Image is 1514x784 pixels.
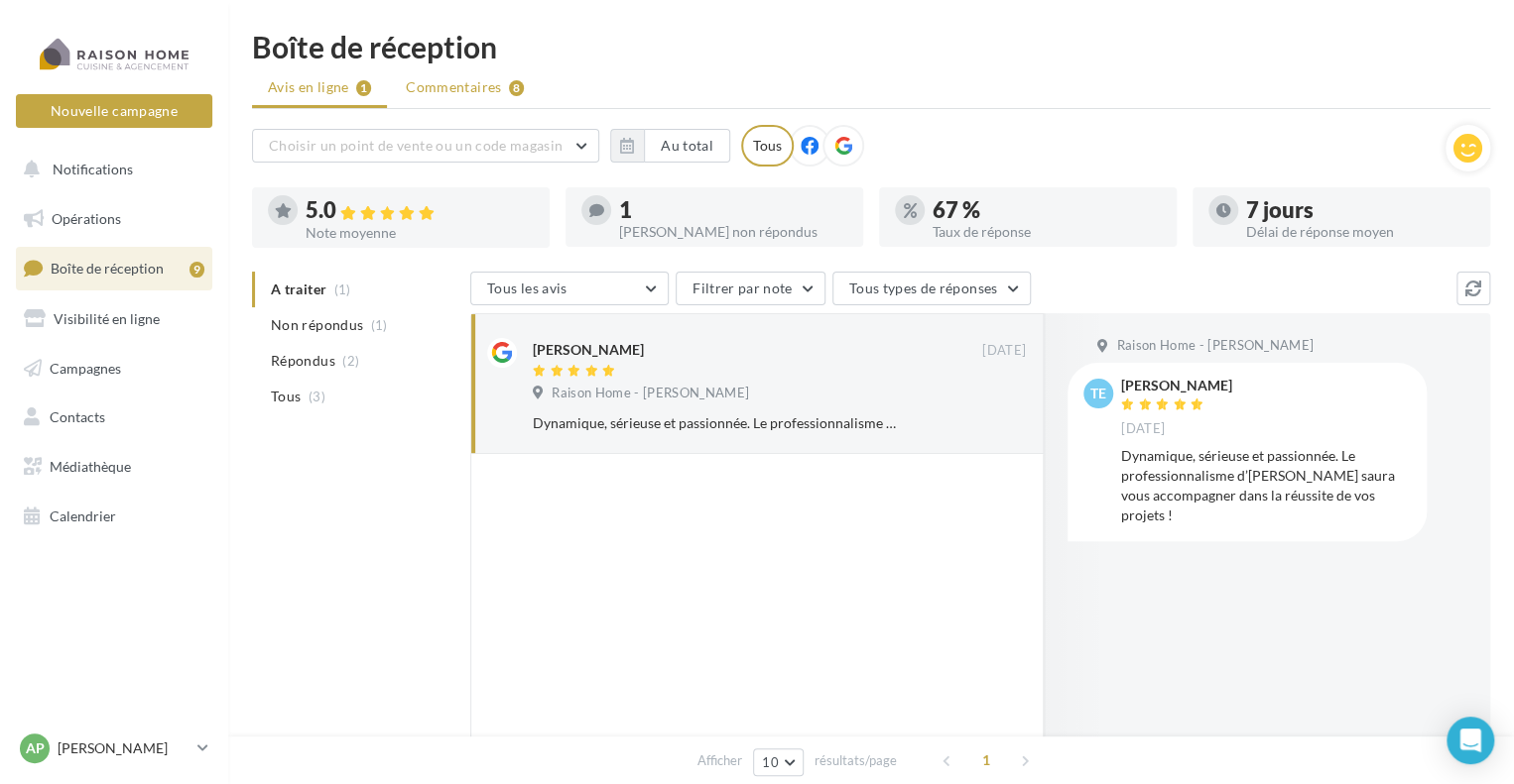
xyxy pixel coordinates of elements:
p: [PERSON_NAME] [58,738,189,758]
a: Visibilité en ligne [12,298,216,340]
a: Contacts [12,396,216,438]
span: Afficher [697,751,742,770]
span: Opérations [52,210,121,227]
div: 9 [189,262,204,278]
span: AP [26,738,45,758]
span: Visibilité en ligne [54,310,160,327]
div: Taux de réponse [933,225,1161,239]
button: 10 [753,748,804,776]
button: Filtrer par note [676,272,825,305]
span: [DATE] [982,342,1026,360]
div: Tous [741,125,794,167]
button: Notifications [12,149,208,190]
span: [DATE] [1121,420,1165,438]
button: Au total [610,129,730,163]
button: Au total [644,129,730,163]
div: 5.0 [306,199,534,222]
span: 1 [970,744,1002,776]
span: (3) [309,389,325,404]
span: Tous les avis [487,280,568,296]
div: Boîte de réception [252,32,1490,61]
span: (2) [342,353,359,369]
div: 8 [509,80,524,96]
div: Note moyenne [306,226,534,240]
span: Raison Home - [PERSON_NAME] [552,385,749,402]
div: Dynamique, sérieuse et passionnée. Le professionnalisme d’[PERSON_NAME] saura vous accompagner da... [533,413,897,433]
span: Tous types de réponses [849,280,998,296]
span: Contacts [50,408,105,425]
span: Te [1090,384,1106,403]
span: Notifications [53,161,133,177]
div: [PERSON_NAME] non répondus [619,225,847,239]
div: Délai de réponse moyen [1246,225,1474,239]
span: (1) [371,317,388,333]
span: Raison Home - [PERSON_NAME] [1116,337,1314,355]
span: résultats/page [815,751,897,770]
div: [PERSON_NAME] [533,340,644,360]
div: 1 [619,199,847,221]
span: Tous [271,387,301,406]
a: AP [PERSON_NAME] [16,729,212,767]
span: 10 [762,754,779,770]
div: [PERSON_NAME] [1121,379,1232,392]
span: Campagnes [50,359,121,376]
a: Opérations [12,198,216,240]
span: Boîte de réception [51,260,164,277]
span: Choisir un point de vente ou un code magasin [269,137,563,154]
div: Open Intercom Messenger [1447,717,1494,764]
button: Tous types de réponses [832,272,1031,305]
span: Médiathèque [50,458,131,475]
a: Calendrier [12,496,216,537]
span: Calendrier [50,507,116,524]
a: Campagnes [12,348,216,390]
button: Nouvelle campagne [16,94,212,128]
button: Choisir un point de vente ou un code magasin [252,129,599,163]
span: Commentaires [406,77,501,97]
div: 67 % [933,199,1161,221]
a: Boîte de réception9 [12,247,216,289]
span: Répondus [271,351,335,371]
div: 7 jours [1246,199,1474,221]
div: Dynamique, sérieuse et passionnée. Le professionnalisme d’[PERSON_NAME] saura vous accompagner da... [1121,446,1411,525]
button: Tous les avis [470,272,669,305]
a: Médiathèque [12,446,216,488]
span: Non répondus [271,315,363,335]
